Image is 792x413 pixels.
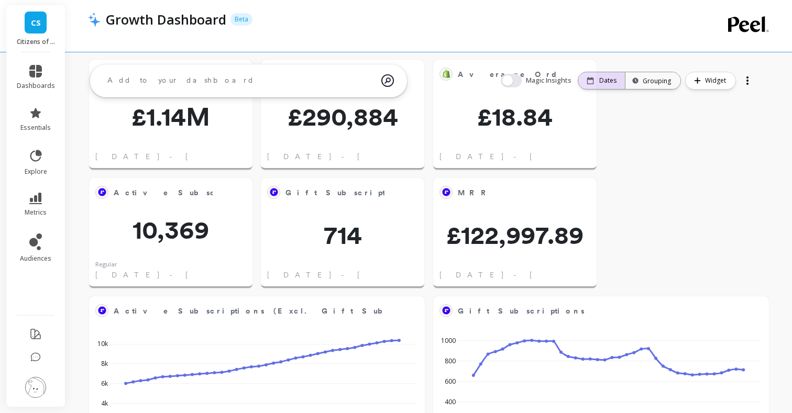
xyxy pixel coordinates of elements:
button: Widget [685,72,736,90]
span: Active Subscriptions (Excl. Gift Subscriptions) [114,187,452,198]
span: Average Order Value [458,67,557,82]
span: £18.84 [433,104,597,129]
span: Gift Subscriptions [285,187,412,198]
span: Gift Subscriptions [458,306,585,317]
span: Average Order Value [458,69,615,80]
p: Citizens of Soil [17,38,55,46]
img: magic search icon [381,66,394,95]
span: £1.14M [89,104,252,129]
span: metrics [25,208,47,217]
p: Beta [230,13,252,26]
span: [DATE] - [DATE] [267,270,423,280]
span: MRR [458,185,557,200]
span: dashboards [17,82,55,90]
div: Regular [95,260,117,269]
span: [DATE] - [DATE] [267,151,423,162]
span: Widget [705,75,729,86]
span: explore [25,168,47,176]
img: header icon [88,12,101,27]
span: MRR [458,187,492,198]
span: [DATE] - [DATE] [95,151,251,162]
span: [DATE] - [DATE] [439,270,595,280]
img: profile picture [25,377,46,398]
span: CS [31,17,41,29]
p: Growth Dashboard [106,10,226,28]
span: Active Subscriptions (Excl. Gift Subscriptions) [114,185,213,200]
span: £290,884 [261,104,424,129]
span: Active Subscriptions (Excl. Gift Subscriptions) [114,306,452,317]
span: Magic Insights [526,75,574,86]
span: £122,997.89 [433,222,597,248]
p: Dates [599,76,617,85]
span: 10,369 [89,217,252,242]
span: essentials [20,124,51,132]
span: Active Subscriptions (Excl. Gift Subscriptions) [114,304,385,318]
span: Gift Subscriptions [458,304,729,318]
span: [DATE] - [DATE] [95,270,251,280]
span: 714 [261,222,424,248]
span: audiences [20,254,51,263]
div: Grouping [635,76,671,86]
span: Gift Subscriptions [285,185,384,200]
span: [DATE] - [DATE] [439,151,595,162]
